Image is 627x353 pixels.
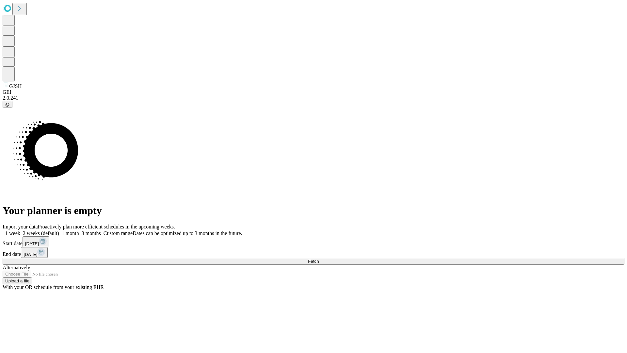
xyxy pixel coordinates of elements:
span: 1 week [5,230,20,236]
button: [DATE] [23,236,49,247]
span: 2 weeks (default) [23,230,59,236]
button: Upload a file [3,277,32,284]
span: @ [5,102,10,107]
h1: Your planner is empty [3,205,624,217]
button: @ [3,101,12,108]
span: 3 months [82,230,101,236]
div: GEI [3,89,624,95]
span: 1 month [62,230,79,236]
span: With your OR schedule from your existing EHR [3,284,104,290]
span: Dates can be optimized up to 3 months in the future. [133,230,242,236]
span: Import your data [3,224,38,229]
button: Fetch [3,258,624,265]
span: Custom range [104,230,133,236]
button: [DATE] [21,247,48,258]
span: [DATE] [25,241,39,246]
div: 2.0.241 [3,95,624,101]
div: Start date [3,236,624,247]
span: Proactively plan more efficient schedules in the upcoming weeks. [38,224,175,229]
span: [DATE] [24,252,37,257]
span: GJSH [9,83,22,89]
span: Fetch [308,259,319,264]
span: Alternatively [3,265,30,270]
div: End date [3,247,624,258]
